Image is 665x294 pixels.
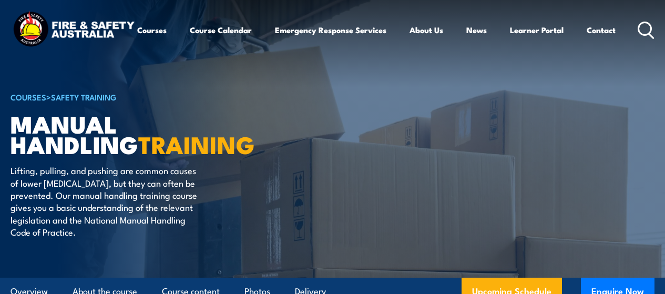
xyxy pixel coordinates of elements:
a: Emergency Response Services [275,17,386,43]
a: COURSES [11,91,46,103]
a: About Us [410,17,443,43]
h6: > [11,90,270,103]
a: Learner Portal [510,17,564,43]
p: Lifting, pulling, and pushing are common causes of lower [MEDICAL_DATA], but they can often be pr... [11,164,202,238]
a: Course Calendar [190,17,252,43]
a: Courses [137,17,167,43]
h1: Manual Handling [11,113,270,154]
a: News [466,17,487,43]
a: Contact [587,17,616,43]
a: Safety Training [51,91,117,103]
strong: TRAINING [138,126,255,162]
